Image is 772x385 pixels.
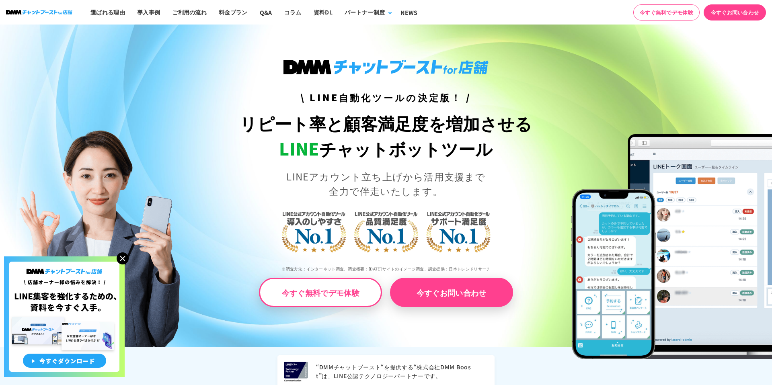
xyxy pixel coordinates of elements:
[704,4,766,20] a: 今すぐお問い合わせ
[279,136,319,160] span: LINE
[193,260,579,278] p: ※調査方法：インターネット調査、調査概要：[DATE] サイトのイメージ調査、調査提供：日本トレンドリサーチ
[284,362,308,381] img: LINEヤフー Technology Partner 2025
[6,10,72,14] img: ロゴ
[193,111,579,161] h1: リピート率と顧客満足度を増加させる チャットボットツール
[4,256,125,266] a: 店舗オーナー様の悩みを解決!LINE集客を狂化するための資料を今すぐ入手!
[259,278,382,307] a: 今すぐ無料でデモ体験
[633,4,700,20] a: 今すぐ無料でデモ体験
[193,169,579,198] p: LINEアカウント立ち上げから活用支援まで 全力で伴走いたします。
[4,256,125,377] img: 店舗オーナー様の悩みを解決!LINE集客を狂化するための資料を今すぐ入手!
[316,363,488,381] p: “DMMチャットブースト“を提供する“株式会社DMM Boost”は、LINE公認テクノロジーパートナーです。
[345,8,385,16] div: パートナー制度
[255,180,517,281] img: LINE公式アカウント自動化ツール導入のしやすさNo.1｜LINE公式アカウント自動化ツール品質満足度No.1｜LINE公式アカウント自動化ツールサポート満足度No.1
[193,90,579,104] h3: \ LINE自動化ツールの決定版！ /
[390,278,513,307] a: 今すぐお問い合わせ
